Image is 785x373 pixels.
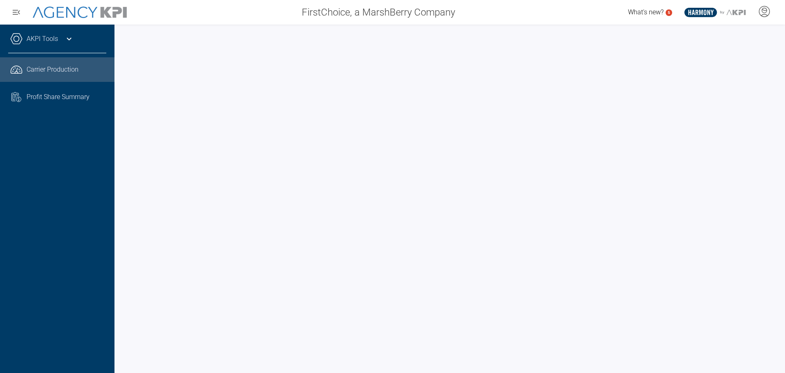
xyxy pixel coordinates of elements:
span: Profit Share Summary [27,92,90,102]
a: AKPI Tools [27,34,58,44]
text: 5 [668,10,670,15]
span: What's new? [628,8,664,16]
span: FirstChoice, a MarshBerry Company [302,5,455,20]
span: Carrier Production [27,65,78,75]
a: 5 [666,9,672,16]
img: AgencyKPI [33,7,127,18]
